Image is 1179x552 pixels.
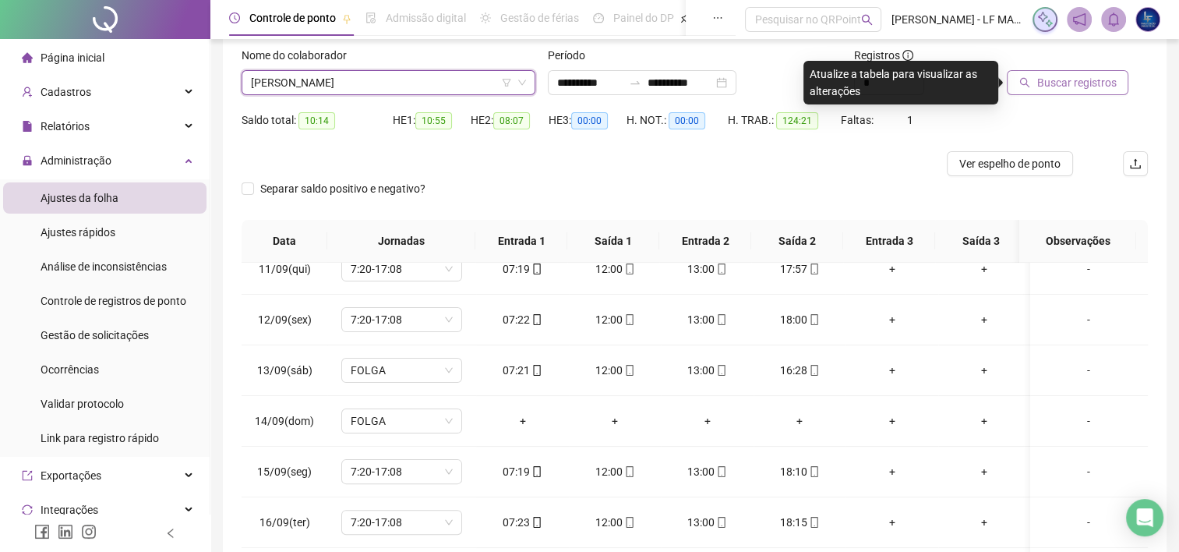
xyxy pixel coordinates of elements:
[298,112,335,129] span: 10:14
[673,463,741,480] div: 13:00
[776,112,818,129] span: 124:21
[1107,12,1121,27] span: bell
[22,470,33,481] span: export
[257,364,312,377] span: 13/09(sáb)
[680,14,690,23] span: pushpin
[627,111,728,129] div: H. NOT.:
[255,415,314,427] span: 14/09(dom)
[351,257,453,281] span: 7:20-17:08
[807,314,820,325] span: mobile
[1019,220,1136,263] th: Observações
[351,409,453,433] span: FOLGA
[766,412,834,430] div: +
[1136,8,1160,31] img: 50767
[254,180,432,197] span: Separar saldo positivo e negativo?
[1036,11,1054,28] img: sparkle-icon.fc2bf0ac1784a2077858766a79e2daf3.svg
[1043,362,1135,379] div: -
[673,514,741,531] div: 13:00
[489,260,556,278] div: 07:19
[1043,260,1135,278] div: -
[858,463,926,480] div: +
[41,398,124,410] span: Validar protocolo
[593,12,604,23] span: dashboard
[623,466,635,477] span: mobile
[623,264,635,274] span: mobile
[41,192,118,204] span: Ajustes da folha
[548,47,595,64] label: Período
[489,463,556,480] div: 07:19
[22,121,33,132] span: file
[858,260,926,278] div: +
[493,112,530,129] span: 08:07
[41,260,167,273] span: Análise de inconsistências
[858,362,926,379] div: +
[858,514,926,531] div: +
[629,76,641,89] span: swap-right
[843,220,935,263] th: Entrada 3
[581,311,649,328] div: 12:00
[951,463,1018,480] div: +
[530,517,542,528] span: mobile
[351,511,453,534] span: 7:20-17:08
[951,514,1018,531] div: +
[489,311,556,328] div: 07:22
[249,12,336,24] span: Controle de ponto
[567,220,659,263] th: Saída 1
[669,112,705,129] span: 00:00
[959,155,1061,172] span: Ver espelho de ponto
[530,365,542,376] span: mobile
[951,260,1018,278] div: +
[22,155,33,166] span: lock
[393,111,471,129] div: HE 1:
[471,111,549,129] div: HE 2:
[342,14,351,23] span: pushpin
[907,114,913,126] span: 1
[500,12,579,24] span: Gestão de férias
[581,362,649,379] div: 12:00
[623,314,635,325] span: mobile
[581,514,649,531] div: 12:00
[715,466,727,477] span: mobile
[475,220,567,263] th: Entrada 1
[715,365,727,376] span: mobile
[623,517,635,528] span: mobile
[229,12,240,23] span: clock-circle
[351,460,453,483] span: 7:20-17:08
[530,466,542,477] span: mobile
[502,78,511,87] span: filter
[673,260,741,278] div: 13:00
[258,313,312,326] span: 12/09(sex)
[81,524,97,540] span: instagram
[530,264,542,274] span: mobile
[571,112,608,129] span: 00:00
[715,314,727,325] span: mobile
[1036,74,1116,91] span: Buscar registros
[41,432,159,444] span: Link para registro rápido
[807,466,820,477] span: mobile
[715,517,727,528] span: mobile
[415,112,452,129] span: 10:55
[1032,232,1124,249] span: Observações
[1072,12,1086,27] span: notification
[386,12,466,24] span: Admissão digital
[1019,77,1030,88] span: search
[259,516,310,529] span: 16/09(ter)
[629,76,641,89] span: to
[1043,463,1135,480] div: -
[165,528,176,539] span: left
[242,111,393,129] div: Saldo total:
[766,362,834,379] div: 16:28
[841,114,876,126] span: Faltas:
[623,365,635,376] span: mobile
[673,311,741,328] div: 13:00
[1007,70,1128,95] button: Buscar registros
[259,263,311,275] span: 11/09(qui)
[581,463,649,480] div: 12:00
[728,111,841,129] div: H. TRAB.:
[1043,311,1135,328] div: -
[951,311,1018,328] div: +
[327,220,475,263] th: Jornadas
[242,47,357,64] label: Nome do colaborador
[613,12,674,24] span: Painel do DP
[489,412,556,430] div: +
